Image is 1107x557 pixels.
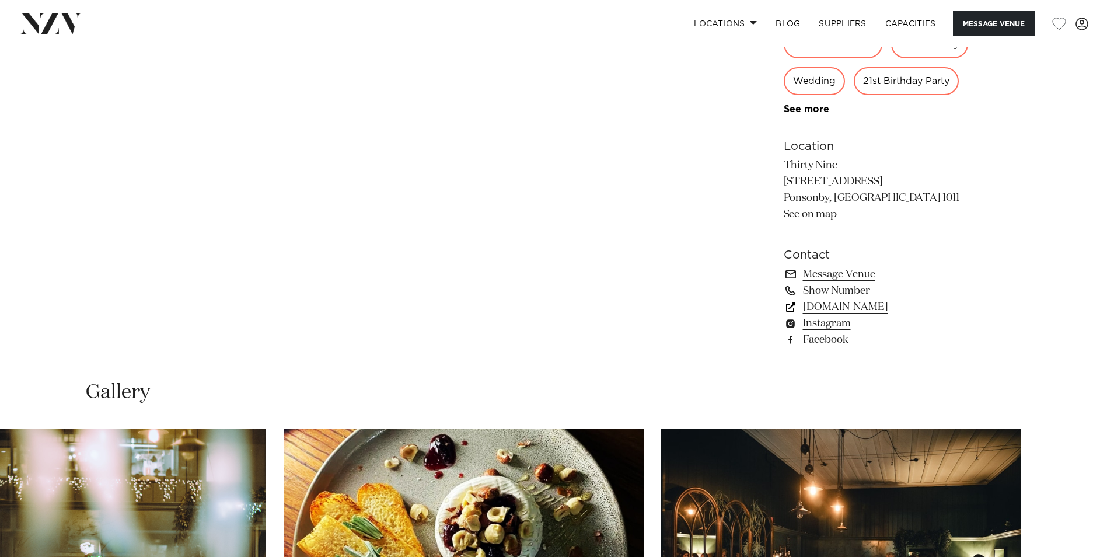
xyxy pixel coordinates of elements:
a: Show Number [784,283,974,299]
a: Locations [685,11,766,36]
button: Message Venue [953,11,1035,36]
div: Wedding [784,67,845,95]
a: Instagram [784,315,974,332]
a: Message Venue [784,266,974,283]
a: [DOMAIN_NAME] [784,299,974,315]
a: BLOG [766,11,809,36]
a: See on map [784,209,837,220]
a: Facebook [784,332,974,348]
a: SUPPLIERS [809,11,875,36]
h6: Contact [784,246,974,264]
p: Thirty Nine [STREET_ADDRESS] Ponsonby, [GEOGRAPHIC_DATA] 1011 [784,158,974,223]
h2: Gallery [86,380,150,406]
div: 21st Birthday Party [854,67,959,95]
h6: Location [784,138,974,155]
a: Capacities [876,11,945,36]
img: nzv-logo.png [19,13,82,34]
